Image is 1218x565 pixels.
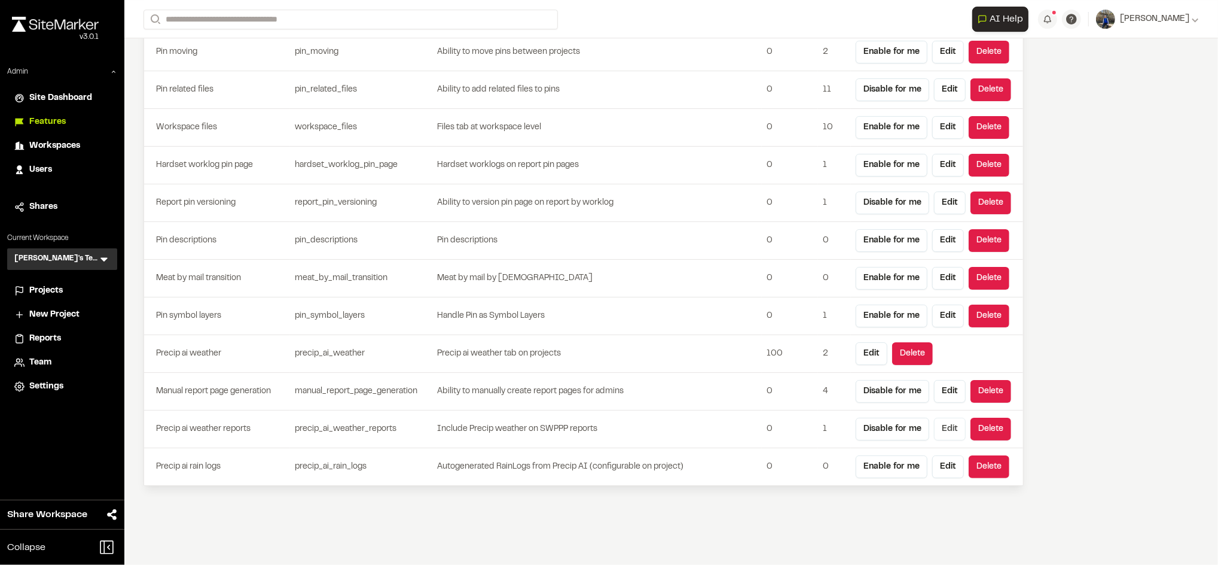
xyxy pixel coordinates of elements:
td: Ability to version pin page on report by worklog [436,184,762,222]
td: 1 [818,297,851,335]
td: 0 [762,297,818,335]
a: Users [14,163,110,177]
td: 4 [818,373,851,411]
a: Shares [14,201,110,214]
td: Precip ai weather tab on projects [436,335,762,373]
td: 10 [818,109,851,147]
button: Edit [934,418,966,441]
span: Reports [29,332,61,345]
button: Delete [969,305,1009,327]
span: Features [29,116,66,129]
td: Workspace files [144,109,290,147]
button: Disable for me [856,380,929,403]
button: Search [144,10,165,29]
td: 2 [818,335,851,373]
button: Edit [932,455,964,478]
td: Meat by mail transition [144,260,290,297]
span: Collapse [7,540,45,555]
button: Enable for me [856,267,927,290]
button: Edit [856,342,887,365]
span: Site Dashboard [29,92,92,105]
span: [PERSON_NAME] [1120,13,1189,26]
button: Edit [932,154,964,177]
p: Current Workspace [7,233,117,244]
td: Pin related files [144,71,290,109]
td: manual_report_page_generation [290,373,436,411]
span: New Project [29,308,80,321]
span: Users [29,163,52,177]
button: Edit [934,380,966,403]
a: Team [14,356,110,369]
button: Delete [969,41,1009,63]
button: Open AI Assistant [972,7,1028,32]
td: Ability to add related files to pins [436,71,762,109]
a: New Project [14,308,110,321]
span: Shares [29,201,57,214]
td: Handle Pin as Symbol Layers [436,297,762,335]
button: Enable for me [856,41,927,63]
button: Edit [934,78,966,101]
a: Workspaces [14,139,110,153]
td: 0 [762,109,818,147]
button: Edit [932,305,964,327]
button: Delete [970,78,1011,101]
td: hardset_worklog_pin_page [290,147,436,184]
td: Ability to manually create report pages for admins [436,373,762,411]
button: Delete [892,342,933,365]
td: 0 [762,260,818,297]
td: Files tab at workspace level [436,109,762,147]
td: 0 [762,184,818,222]
td: Ability to move pins between projects [436,34,762,71]
span: Settings [29,380,63,393]
button: Enable for me [856,154,927,177]
button: Delete [969,455,1009,478]
td: precip_ai_weather_reports [290,411,436,448]
button: Edit [932,41,964,63]
a: Site Dashboard [14,92,110,105]
button: Edit [932,267,964,290]
td: 100 [762,335,818,373]
button: Enable for me [856,116,927,139]
a: Reports [14,332,110,345]
td: meat_by_mail_transition [290,260,436,297]
button: Disable for me [856,418,929,441]
button: Disable for me [856,192,929,214]
td: 0 [762,448,818,486]
button: Delete [970,380,1011,403]
td: Pin descriptions [144,222,290,260]
button: Delete [969,116,1009,139]
td: precip_ai_rain_logs [290,448,436,486]
button: Edit [934,192,966,214]
span: Workspaces [29,139,80,153]
td: Manual report page generation [144,373,290,411]
td: Include Precip weather on SWPPP reports [436,411,762,448]
td: 0 [762,34,818,71]
td: 0 [762,373,818,411]
h3: [PERSON_NAME]'s Test [14,253,98,265]
td: Precip ai rain logs [144,448,290,486]
td: 11 [818,71,851,109]
button: Delete [969,154,1009,177]
td: precip_ai_weather [290,335,436,373]
a: Features [14,116,110,129]
td: Autogenerated RainLogs from Precip AI (configurable on project) [436,448,762,486]
td: 2 [818,34,851,71]
button: Delete [970,192,1011,214]
td: pin_symbol_layers [290,297,436,335]
span: Share Workspace [7,508,87,522]
button: Enable for me [856,305,927,327]
td: 0 [818,222,851,260]
td: Precip ai weather [144,335,290,373]
td: report_pin_versioning [290,184,436,222]
td: Hardset worklogs on report pin pages [436,147,762,184]
a: Settings [14,380,110,393]
td: 0 [762,411,818,448]
button: [PERSON_NAME] [1096,10,1199,29]
td: Hardset worklog pin page [144,147,290,184]
span: Projects [29,284,63,297]
p: Admin [7,66,28,77]
td: 0 [818,448,851,486]
td: Pin moving [144,34,290,71]
td: 1 [818,184,851,222]
td: 0 [818,260,851,297]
